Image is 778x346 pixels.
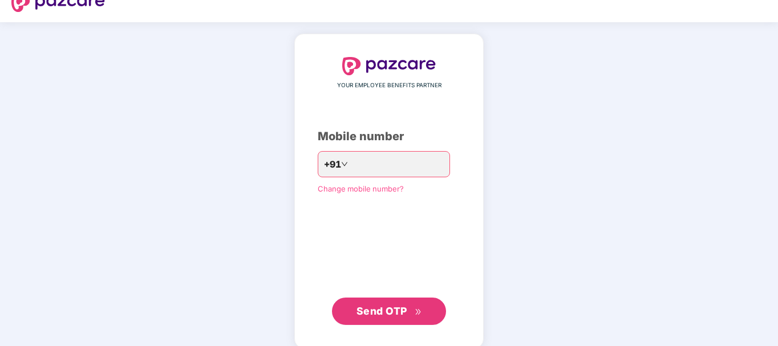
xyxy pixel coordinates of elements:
[324,157,341,172] span: +91
[342,57,436,75] img: logo
[332,298,446,325] button: Send OTPdouble-right
[318,184,404,193] a: Change mobile number?
[341,161,348,168] span: down
[415,308,422,316] span: double-right
[318,128,460,145] div: Mobile number
[337,81,441,90] span: YOUR EMPLOYEE BENEFITS PARTNER
[356,305,407,317] span: Send OTP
